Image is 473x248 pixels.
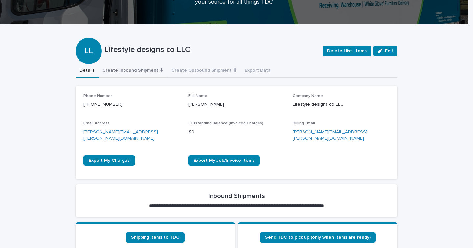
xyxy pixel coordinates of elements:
button: Details [76,64,99,78]
button: Edit [373,46,397,56]
a: [PERSON_NAME][EMAIL_ADDRESS][PERSON_NAME][DOMAIN_NAME] [293,130,367,141]
span: Phone Number [83,94,112,98]
a: [PHONE_NUMBER] [83,102,123,107]
p: Lifestyle designs co LLC [104,45,318,55]
span: Export My Job/Invoice Items [193,158,255,163]
span: Company Name [293,94,323,98]
span: Export My Charges [89,158,130,163]
a: Shipping items to TDC [126,232,185,243]
a: Export My Charges [83,155,135,166]
button: Create Outbound Shipment ⬆ [168,64,241,78]
span: Delete Hist. Items [327,48,367,54]
span: Send TDC to pick up (only when items are ready) [265,235,371,240]
a: [PERSON_NAME][EMAIL_ADDRESS][PERSON_NAME][DOMAIN_NAME] [83,130,158,141]
span: Full Name [188,94,207,98]
a: Send TDC to pick up (only when items are ready) [260,232,376,243]
span: Email Address [83,121,110,125]
span: Shipping items to TDC [131,235,179,240]
p: [PERSON_NAME] [188,101,285,108]
a: Export My Job/Invoice Items [188,155,260,166]
button: Delete Hist. Items [323,46,371,56]
p: Lifestyle designs co LLC [293,101,390,108]
h2: Inbound Shipments [208,192,265,200]
span: Billing Email [293,121,315,125]
div: LL [76,20,102,56]
button: Export Data [241,64,275,78]
span: Outstanding Balance (Invoiced Charges) [188,121,263,125]
p: $ 0 [188,129,285,136]
button: Create Inbound Shipment ⬇ [99,64,168,78]
span: Edit [385,49,393,53]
